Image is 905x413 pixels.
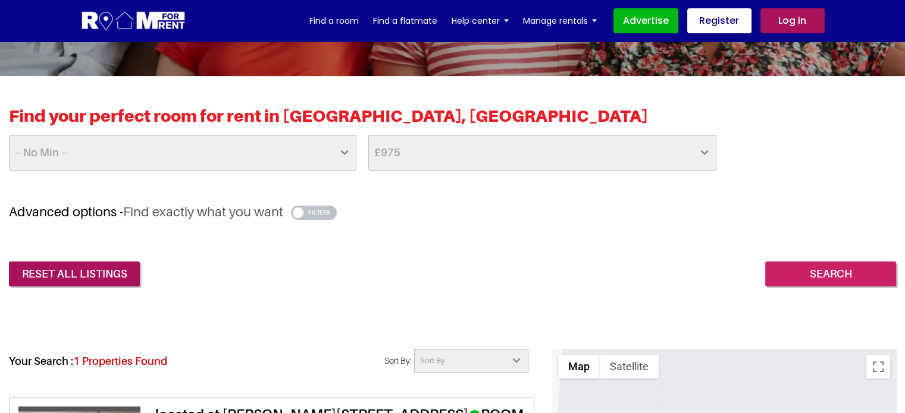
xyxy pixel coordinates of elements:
button: Show satellite imagery [600,355,659,379]
a: Advertise [613,8,678,33]
a: Manage rentals [523,12,597,30]
button: Show street map [558,355,600,379]
span: 1 Properties Found [73,355,167,367]
h4: Your Search : [9,349,167,368]
a: Find a room [309,12,359,30]
h3: Advanced options - [9,204,896,220]
a: Help center [452,12,509,30]
input: Search [765,261,896,286]
a: Register [687,8,751,33]
h2: Find your perfect room for rent in [GEOGRAPHIC_DATA], [GEOGRAPHIC_DATA] [9,106,896,135]
span: Find exactly what you want [123,204,283,219]
a: Log in [760,8,825,33]
a: reset all listings [9,261,140,286]
label: Sort By: [377,354,415,367]
a: Find a flatmate [373,12,437,30]
button: Toggle fullscreen view [866,355,890,379]
img: Logo for Room for Rent, featuring a welcoming design with a house icon and modern typography [81,10,186,32]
